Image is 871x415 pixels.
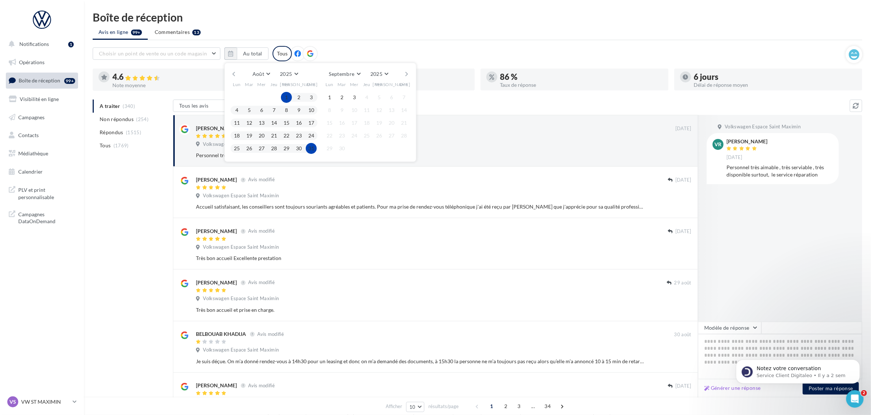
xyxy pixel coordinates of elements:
iframe: Intercom live chat [846,390,864,408]
button: 22 [324,130,335,141]
button: Au total [237,47,269,60]
div: [PERSON_NAME] [727,139,767,144]
button: 24 [306,130,317,141]
span: Dim [400,81,408,88]
button: 16 [293,117,304,128]
span: Tous [100,142,111,149]
span: Lun [325,81,334,88]
button: 5 [244,105,255,116]
button: 28 [269,143,280,154]
button: 2025 [277,69,301,79]
button: 8 [281,105,292,116]
div: Taux de réponse [500,82,663,88]
span: Volkswagen Espace Saint Maximin [203,193,279,199]
div: [PERSON_NAME] [196,125,237,132]
span: [DATE] [727,154,743,161]
div: 4.6 [112,73,275,81]
button: 16 [336,117,347,128]
span: Dim [307,81,316,88]
span: Avis modifié [257,331,284,337]
button: 18 [361,117,372,128]
button: 28 [398,130,409,141]
a: Médiathèque [4,146,80,161]
button: 10 [406,402,425,412]
span: Mer [257,81,266,88]
span: 34 [542,400,554,412]
span: Boîte de réception [19,77,60,84]
button: 18 [231,130,242,141]
button: 23 [336,130,347,141]
button: 17 [349,117,360,128]
button: 22 [281,130,292,141]
button: 14 [398,105,409,116]
span: Lun [233,81,241,88]
span: Mar [245,81,254,88]
button: 12 [374,105,385,116]
button: 8 [324,105,335,116]
span: Tous les avis [179,102,209,109]
button: Août [250,69,273,79]
span: 2 [861,390,867,396]
div: Personnel très aimable , très serviable , très disponible surtout, le service réparation [727,164,833,178]
a: VS VW ST MAXIMIN [6,395,78,409]
span: 2 [500,400,512,412]
button: 19 [374,117,385,128]
span: Commentaires [155,28,190,36]
a: Boîte de réception99+ [4,73,80,88]
span: Volkswagen Espace Saint Maximin [203,141,279,148]
button: Septembre [326,69,363,79]
div: Accueil satisfaisant, les conseillers sont toujours souriants agréables et patients. Pour ma pris... [196,203,644,210]
button: 13 [256,117,267,128]
button: Générer une réponse [701,384,764,392]
span: Volkswagen Espace Saint Maximin [203,347,279,353]
button: 3 [306,92,317,103]
span: 1 [486,400,497,412]
button: 7 [269,105,280,116]
span: (1515) [126,129,141,135]
div: 99+ [64,78,75,84]
button: 2025 [367,69,391,79]
button: 11 [231,117,242,128]
span: PLV et print personnalisable [18,185,75,201]
span: Jeu [363,81,370,88]
span: [DATE] [675,125,691,132]
a: Campagnes [4,110,80,125]
button: 26 [374,130,385,141]
span: Choisir un point de vente ou un code magasin [99,50,207,57]
a: Contacts [4,128,80,143]
span: Vr [715,141,722,148]
button: 20 [256,130,267,141]
button: 30 [336,143,347,154]
div: Je suis déçue. On m’a donné rendez-vous à 14h30 pour un leasing et donc on m’a demandé des docume... [196,358,644,365]
span: Campagnes [18,114,45,120]
button: Modèle de réponse [698,322,762,334]
button: 27 [256,143,267,154]
div: 13 [192,30,201,35]
button: 6 [256,105,267,116]
button: 27 [386,130,397,141]
button: 10 [306,105,317,116]
span: Contacts [18,132,39,138]
span: Avis modifié [248,228,275,234]
span: [DATE] [675,177,691,183]
div: [PERSON_NAME] [196,176,237,183]
a: PLV et print personnalisable [4,182,80,203]
span: 2025 [370,71,382,77]
div: Délai de réponse moyen [694,82,856,88]
span: Afficher [386,403,402,410]
div: Tous [273,46,292,61]
span: Mar [338,81,346,88]
span: [DATE] [675,383,691,389]
button: 15 [324,117,335,128]
span: Campagnes DataOnDemand [18,209,75,225]
span: Médiathèque [18,150,48,156]
button: 19 [244,130,255,141]
span: 29 août [674,280,691,286]
span: Avis modifié [248,280,275,286]
button: Au total [224,47,269,60]
button: 14 [269,117,280,128]
span: 3 [513,400,525,412]
button: 9 [336,105,347,116]
span: [PERSON_NAME] [373,81,411,88]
